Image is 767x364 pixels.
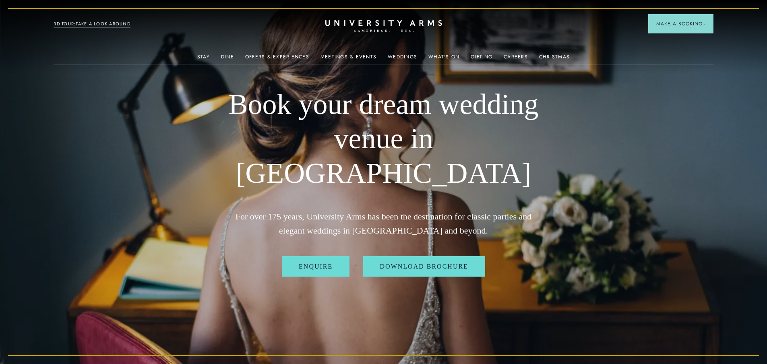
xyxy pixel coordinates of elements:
a: Home [325,20,442,33]
img: Arrow icon [703,23,705,25]
a: Download Brochure [363,256,485,277]
a: 3D TOUR:TAKE A LOOK AROUND [54,21,130,28]
a: Stay [197,54,210,64]
a: Christmas [539,54,570,64]
a: Careers [504,54,528,64]
a: Offers & Experiences [245,54,309,64]
a: Meetings & Events [320,54,376,64]
span: Make a Booking [656,20,705,27]
a: Enquire [282,256,349,277]
button: Make a BookingArrow icon [648,14,713,33]
a: What's On [428,54,459,64]
p: For over 175 years, University Arms has been the destination for classic parties and elegant wedd... [223,209,545,238]
a: Gifting [471,54,492,64]
h1: Book your dream wedding venue in [GEOGRAPHIC_DATA] [223,87,545,191]
a: Dine [221,54,234,64]
a: Weddings [388,54,417,64]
